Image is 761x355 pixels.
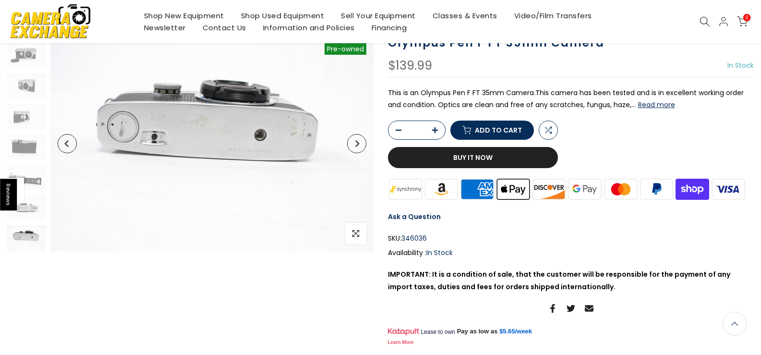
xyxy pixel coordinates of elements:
[710,178,746,201] img: visa
[347,134,366,153] button: Next
[499,327,532,336] a: $5.65/week
[388,36,754,50] h1: Olympus Pen F FT 35mm Camera
[475,127,522,134] span: Add to cart
[743,14,750,21] span: 0
[194,22,254,34] a: Contact Us
[423,178,459,201] img: amazon payments
[675,178,711,201] img: shopify pay
[388,269,730,291] strong: IMPORTANT: It is a condition of sale, that the customer will be responsible for the payment of an...
[426,248,453,257] span: In Stock
[506,10,600,22] a: Video/Film Transfers
[135,22,194,34] a: Newsletter
[388,212,441,221] a: Ask a Question
[727,61,754,70] span: In Stock
[388,87,754,111] p: This is an Olympus Pen F FT 35mm Camera.This camera has been tested and is in excellent working o...
[459,178,495,201] img: american express
[388,60,432,72] div: $139.99
[495,178,531,201] img: apple pay
[603,178,639,201] img: master
[450,121,534,140] button: Add to cart
[232,10,333,22] a: Shop Used Equipment
[737,16,748,27] a: 0
[388,147,558,168] button: Buy it now
[388,340,414,345] a: Learn More
[388,233,754,245] div: SKU:
[401,233,427,245] span: 346036
[638,100,675,109] button: Read more
[333,10,424,22] a: Sell Your Equipment
[135,10,232,22] a: Shop New Equipment
[723,312,747,336] a: Back to the top
[388,247,754,259] div: Availability :
[639,178,675,201] img: paypal
[567,178,603,201] img: google pay
[585,303,593,314] a: Share on Email
[548,303,557,314] a: Share on Facebook
[254,22,363,34] a: Information and Policies
[421,328,455,336] span: Lease to own
[457,327,498,336] span: Pay as low as
[567,303,575,314] a: Share on Twitter
[58,134,77,153] button: Previous
[531,178,567,201] img: discover
[424,10,506,22] a: Classes & Events
[363,22,415,34] a: Financing
[388,178,424,201] img: synchrony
